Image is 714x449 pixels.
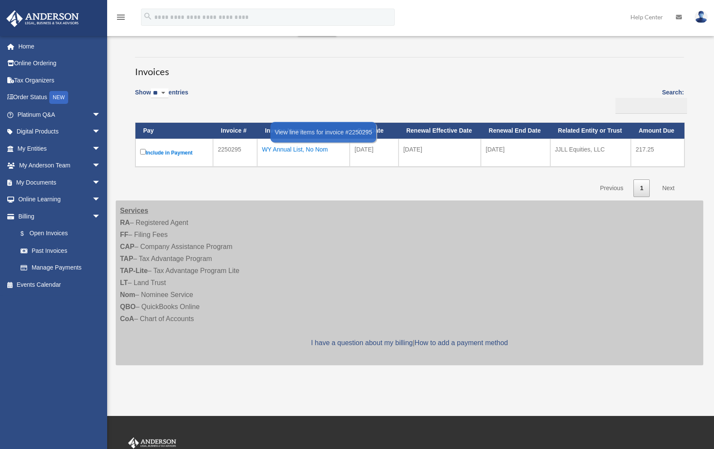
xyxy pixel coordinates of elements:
[257,123,350,139] th: Invoice Name: activate to sort column ascending
[4,10,81,27] img: Anderson Advisors Platinum Portal
[6,89,114,106] a: Order StatusNEW
[262,143,345,155] div: WY Annual List, No Nom
[120,303,135,310] strong: QBO
[120,267,148,274] strong: TAP-Lite
[140,147,208,158] label: Include in Payment
[481,139,550,167] td: [DATE]
[92,174,109,191] span: arrow_drop_down
[143,12,153,21] i: search
[6,123,114,140] a: Digital Productsarrow_drop_down
[120,255,133,262] strong: TAP
[120,279,128,286] strong: LT
[6,140,114,157] a: My Entitiesarrow_drop_down
[594,179,630,197] a: Previous
[116,12,126,22] i: menu
[6,174,114,191] a: My Documentsarrow_drop_down
[350,123,399,139] th: Due Date: activate to sort column ascending
[92,106,109,124] span: arrow_drop_down
[120,219,130,226] strong: RA
[6,72,114,89] a: Tax Organizers
[311,339,413,346] a: I have a question about my billing
[92,140,109,158] span: arrow_drop_down
[414,339,508,346] a: How to add a payment method
[213,139,257,167] td: 2250295
[6,38,114,55] a: Home
[12,259,109,276] a: Manage Payments
[92,208,109,225] span: arrow_drop_down
[550,139,631,167] td: JJLL Equities, LLC
[631,123,684,139] th: Amount Due: activate to sort column ascending
[120,337,699,349] p: |
[135,87,188,107] label: Show entries
[6,191,114,208] a: Online Learningarrow_drop_down
[481,123,550,139] th: Renewal End Date: activate to sort column ascending
[92,191,109,209] span: arrow_drop_down
[92,123,109,141] span: arrow_drop_down
[92,157,109,175] span: arrow_drop_down
[399,139,481,167] td: [DATE]
[116,15,126,22] a: menu
[213,123,257,139] th: Invoice #: activate to sort column ascending
[126,437,178,449] img: Anderson Advisors Platinum Portal
[120,231,129,238] strong: FF
[550,123,631,139] th: Related Entity or Trust: activate to sort column ascending
[399,123,481,139] th: Renewal Effective Date: activate to sort column ascending
[120,207,148,214] strong: Services
[151,88,168,98] select: Showentries
[631,139,684,167] td: 217.25
[49,91,68,104] div: NEW
[633,179,650,197] a: 1
[6,208,109,225] a: Billingarrow_drop_down
[6,106,114,123] a: Platinum Q&Aarrow_drop_down
[6,276,114,293] a: Events Calendar
[615,98,687,114] input: Search:
[140,149,146,155] input: Include in Payment
[656,179,681,197] a: Next
[25,228,30,239] span: $
[120,291,135,298] strong: Nom
[12,242,109,259] a: Past Invoices
[116,200,703,365] div: – Registered Agent – Filing Fees – Company Assistance Program – Tax Advantage Program – Tax Advan...
[12,225,105,243] a: $Open Invoices
[612,87,684,114] label: Search:
[120,315,134,322] strong: CoA
[120,243,135,250] strong: CAP
[350,139,399,167] td: [DATE]
[135,123,213,139] th: Pay: activate to sort column descending
[695,11,708,23] img: User Pic
[135,57,684,79] h3: Invoices
[6,55,114,72] a: Online Ordering
[6,157,114,174] a: My Anderson Teamarrow_drop_down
